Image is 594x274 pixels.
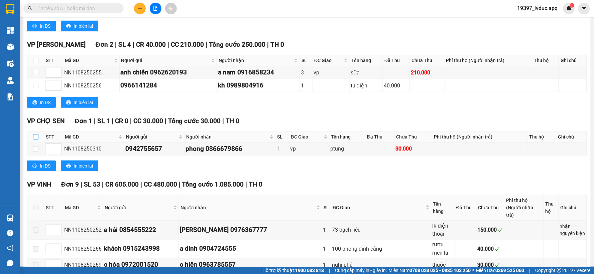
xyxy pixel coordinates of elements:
[7,60,14,67] img: warehouse-icon
[7,77,14,84] img: warehouse-icon
[477,245,503,253] div: 40.000
[96,41,113,48] span: Đơn 2
[512,4,563,12] span: 19397_lvduc.apq
[219,57,293,64] span: Người nhận
[54,80,62,85] span: Increase Value
[56,73,60,77] span: down
[476,195,504,221] th: Chưa Thu
[396,145,431,153] div: 30.000
[300,55,313,66] th: SL
[44,131,63,143] th: STT
[64,245,102,253] div: NN1108250266
[133,41,134,48] span: |
[351,81,381,90] div: tủ điện
[37,5,116,12] input: Tìm tên, số ĐT hoặc mã đơn
[473,269,475,272] span: ⚪️
[56,145,60,149] span: up
[121,80,216,90] div: 0966141284
[74,99,93,106] span: In biên lai
[182,181,244,188] span: Tổng cước 1.085.000
[136,41,166,48] span: CR 40.000
[150,3,161,14] button: file-add
[97,117,110,125] span: SL 1
[144,181,177,188] span: CC 480.000
[63,66,120,79] td: NN1108250255
[331,145,364,153] div: ptung
[27,161,56,171] button: printerIn DS
[28,6,32,11] span: search
[333,204,425,211] span: ĐC Giao
[566,5,572,11] img: icon-new-feature
[206,41,208,48] span: |
[432,131,528,143] th: Phí thu hộ (Người nhận trả)
[32,24,37,29] span: printer
[140,181,142,188] span: |
[168,117,221,125] span: Tổng cước 30.000
[63,79,120,92] td: NN1108250256
[112,117,113,125] span: |
[134,3,146,14] button: plus
[455,195,476,221] th: Đã Thu
[64,145,123,153] div: NN1108250310
[262,267,324,274] span: Hỗ trợ kỹ thuật:
[66,164,71,169] span: printer
[495,246,500,252] span: check
[56,150,60,154] span: down
[351,68,381,77] div: sữa
[226,117,240,125] span: TH 0
[167,41,169,48] span: |
[54,149,62,154] span: Decrease Value
[44,195,63,221] th: STT
[56,266,60,270] span: down
[130,117,132,125] span: |
[7,215,14,222] img: warehouse-icon
[27,181,51,188] span: VP VINH
[276,145,288,153] div: 1
[61,181,79,188] span: Đơn 9
[218,67,299,77] div: a nam 0916858234
[335,267,387,274] span: Cung cấp máy in - giấy in:
[498,227,503,233] span: check
[314,68,348,77] div: vp
[410,55,444,66] th: Chưa Thu
[54,67,62,72] span: Increase Value
[290,145,328,153] div: vp
[267,41,269,48] span: |
[432,195,455,221] th: Tên hàng
[54,260,62,265] span: Increase Value
[74,22,93,30] span: In biên lai
[133,117,163,125] span: CC 30.000
[7,43,14,50] img: warehouse-icon
[54,85,62,90] span: Decrease Value
[126,133,177,141] span: Người gửi
[44,55,63,66] th: STT
[323,226,330,234] div: 1
[186,144,274,154] div: phong 0366679866
[7,93,14,100] img: solution-icon
[56,231,60,235] span: down
[165,117,166,125] span: |
[332,245,430,253] div: 100 phong đình cảng
[64,261,102,269] div: NN1108250269
[63,240,103,259] td: NN1108250266
[115,41,117,48] span: |
[570,3,575,8] sup: 1
[61,161,98,171] button: printerIn biên lai
[332,226,430,234] div: 73 bạch liêu
[63,143,124,156] td: NN1108250310
[7,260,13,266] span: message
[322,195,331,221] th: SL
[223,117,224,125] span: |
[56,86,60,90] span: down
[168,6,173,11] span: aim
[495,262,500,268] span: check
[54,144,62,149] span: Increase Value
[365,131,395,143] th: Đã Thu
[56,68,60,72] span: up
[56,250,60,254] span: down
[54,265,62,270] span: Decrease Value
[445,55,532,66] th: Phí thu hộ (Người nhận trả)
[180,260,321,270] div: c hiền 0963785557
[40,22,50,30] span: In DS
[180,225,321,235] div: [PERSON_NAME] 0976367777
